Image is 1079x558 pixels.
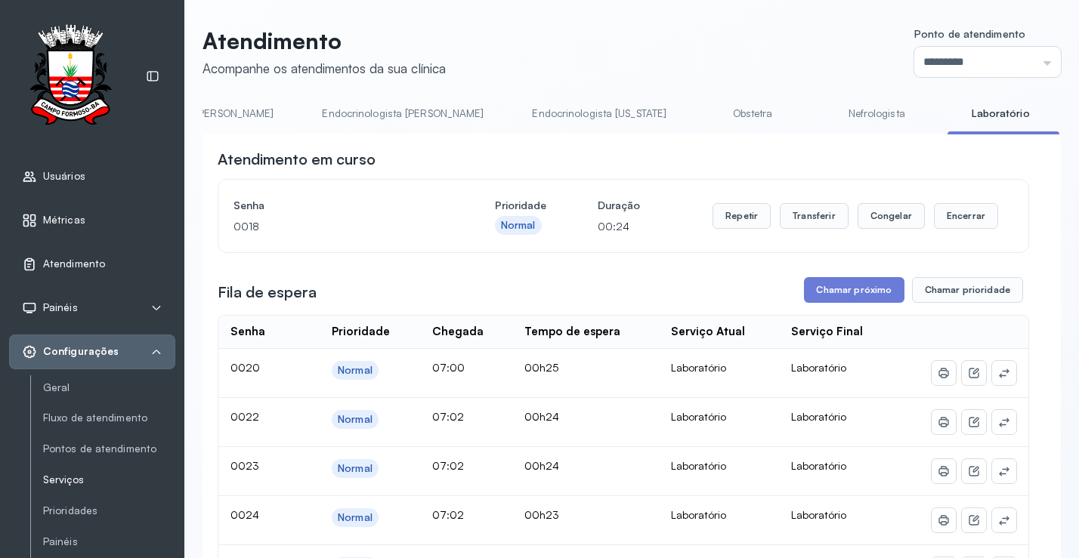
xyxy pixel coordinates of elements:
[332,325,390,339] div: Prioridade
[824,101,929,126] a: Nefrologista
[218,149,376,170] h3: Atendimento em curso
[791,410,846,423] span: Laboratório
[598,195,640,216] h4: Duração
[671,459,767,473] div: Laboratório
[780,203,849,229] button: Transferir
[948,101,1053,126] a: Laboratório
[338,413,373,426] div: Normal
[713,203,771,229] button: Repetir
[43,501,175,520] a: Prioridades
[43,535,175,548] a: Painéis
[43,378,175,397] a: Geral
[22,213,162,228] a: Métricas
[338,462,373,475] div: Normal
[432,459,464,472] span: 07:02
[22,169,162,184] a: Usuários
[230,508,259,521] span: 0024
[524,325,620,339] div: Tempo de espera
[43,504,175,517] a: Prioridades
[671,508,767,522] div: Laboratório
[43,412,175,424] a: Fluxo de atendimento
[43,257,105,270] span: Atendimento
[671,410,767,424] div: Laboratório
[43,301,78,314] span: Painéis
[43,473,175,486] a: Serviços
[203,27,446,54] p: Atendimento
[43,214,85,227] span: Métricas
[524,459,559,472] span: 00h24
[230,410,259,423] span: 0022
[218,282,317,303] h3: Fila de espera
[524,410,559,423] span: 00h24
[22,257,162,272] a: Atendimento
[671,325,745,339] div: Serviço Atual
[432,410,464,423] span: 07:02
[432,325,484,339] div: Chegada
[671,361,767,375] div: Laboratório
[43,470,175,489] a: Serviços
[432,361,465,374] span: 07:00
[233,216,444,237] p: 0018
[495,195,546,216] h4: Prioridade
[230,325,265,339] div: Senha
[791,508,846,521] span: Laboratório
[858,203,925,229] button: Congelar
[43,170,85,183] span: Usuários
[43,442,175,455] a: Pontos de atendimento
[791,459,846,472] span: Laboratório
[912,277,1024,303] button: Chamar prioridade
[43,532,175,551] a: Painéis
[43,408,175,427] a: Fluxo de atendimento
[524,361,558,374] span: 00h25
[233,195,444,216] h4: Senha
[338,364,373,377] div: Normal
[43,381,175,394] a: Geral
[501,219,536,232] div: Normal
[791,361,846,374] span: Laboratório
[804,277,904,303] button: Chamar próximo
[598,216,640,237] p: 00:24
[914,27,1025,40] span: Ponto de atendimento
[307,101,499,126] a: Endocrinologista [PERSON_NAME]
[338,511,373,524] div: Normal
[203,60,446,76] div: Acompanhe os atendimentos da sua clínica
[16,24,125,129] img: Logotipo do estabelecimento
[517,101,682,126] a: Endocrinologista [US_STATE]
[432,508,464,521] span: 07:02
[43,439,175,458] a: Pontos de atendimento
[934,203,998,229] button: Encerrar
[43,345,119,358] span: Configurações
[230,361,260,374] span: 0020
[700,101,805,126] a: Obstetra
[524,508,559,521] span: 00h23
[230,459,259,472] span: 0023
[791,325,863,339] div: Serviço Final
